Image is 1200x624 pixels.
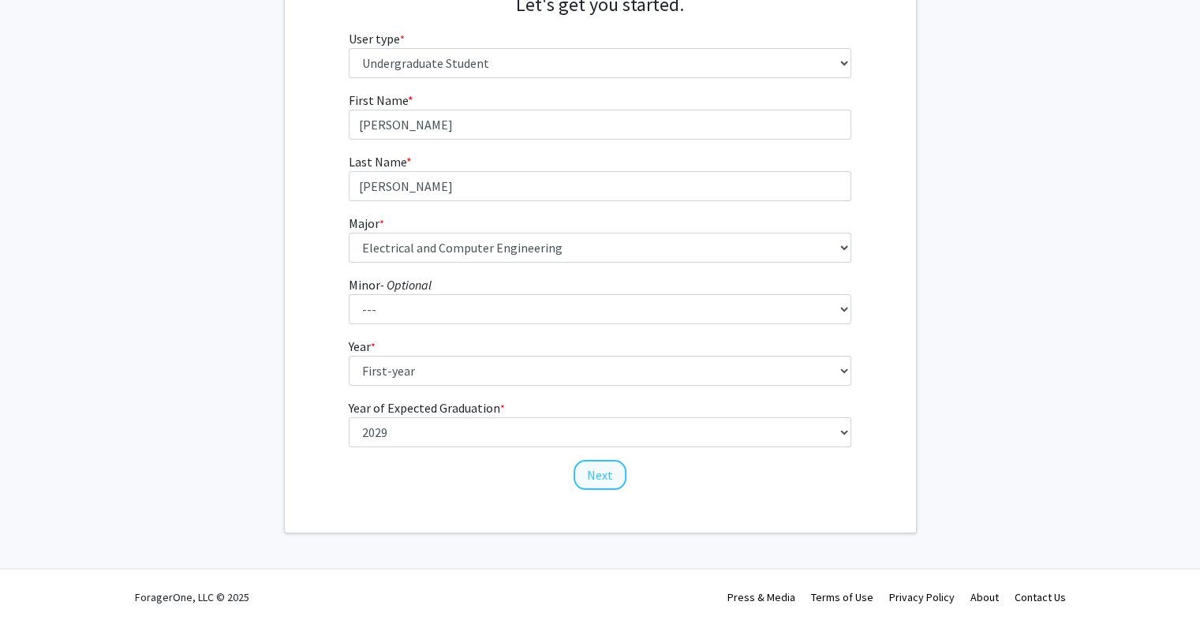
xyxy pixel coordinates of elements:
span: First Name [349,92,408,108]
span: Last Name [349,154,406,170]
label: Year of Expected Graduation [349,398,505,417]
button: Next [574,460,626,490]
a: Contact Us [1015,590,1066,604]
label: Major [349,214,384,233]
a: Press & Media [727,590,795,604]
a: Terms of Use [811,590,873,604]
label: Year [349,337,376,356]
label: Minor [349,275,432,294]
label: User type [349,29,405,48]
a: Privacy Policy [889,590,955,604]
iframe: Chat [12,553,67,612]
i: - Optional [380,277,432,293]
a: About [970,590,999,604]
